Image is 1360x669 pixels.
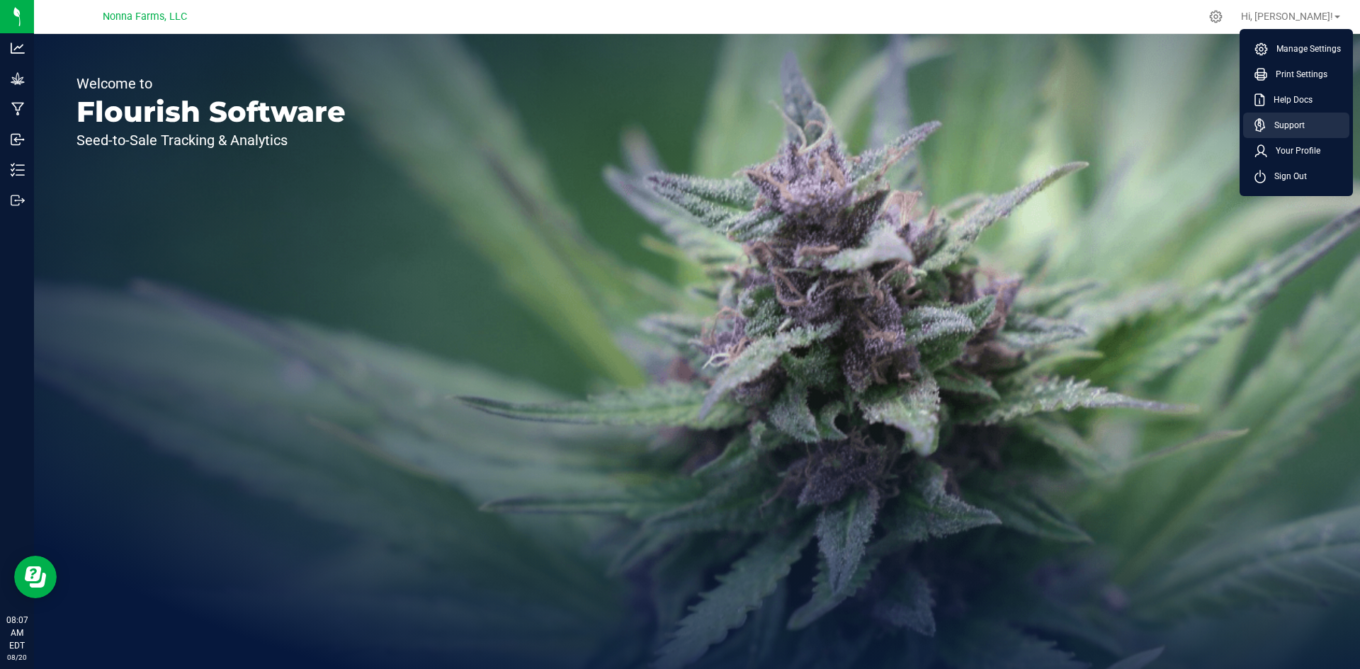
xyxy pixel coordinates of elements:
[1268,42,1341,56] span: Manage Settings
[76,98,346,126] p: Flourish Software
[11,132,25,147] inline-svg: Inbound
[11,72,25,86] inline-svg: Grow
[1207,10,1225,23] div: Manage settings
[103,11,187,23] span: Nonna Farms, LLC
[6,652,28,663] p: 08/20
[11,102,25,116] inline-svg: Manufacturing
[1266,118,1305,132] span: Support
[76,76,346,91] p: Welcome to
[11,41,25,55] inline-svg: Analytics
[1243,164,1349,189] li: Sign Out
[1267,67,1327,81] span: Print Settings
[1267,144,1320,158] span: Your Profile
[1254,93,1344,107] a: Help Docs
[6,614,28,652] p: 08:07 AM EDT
[11,193,25,207] inline-svg: Outbound
[11,163,25,177] inline-svg: Inventory
[1254,118,1344,132] a: Support
[1241,11,1333,22] span: Hi, [PERSON_NAME]!
[1266,169,1307,183] span: Sign Out
[1265,93,1313,107] span: Help Docs
[76,133,346,147] p: Seed-to-Sale Tracking & Analytics
[14,556,57,598] iframe: Resource center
